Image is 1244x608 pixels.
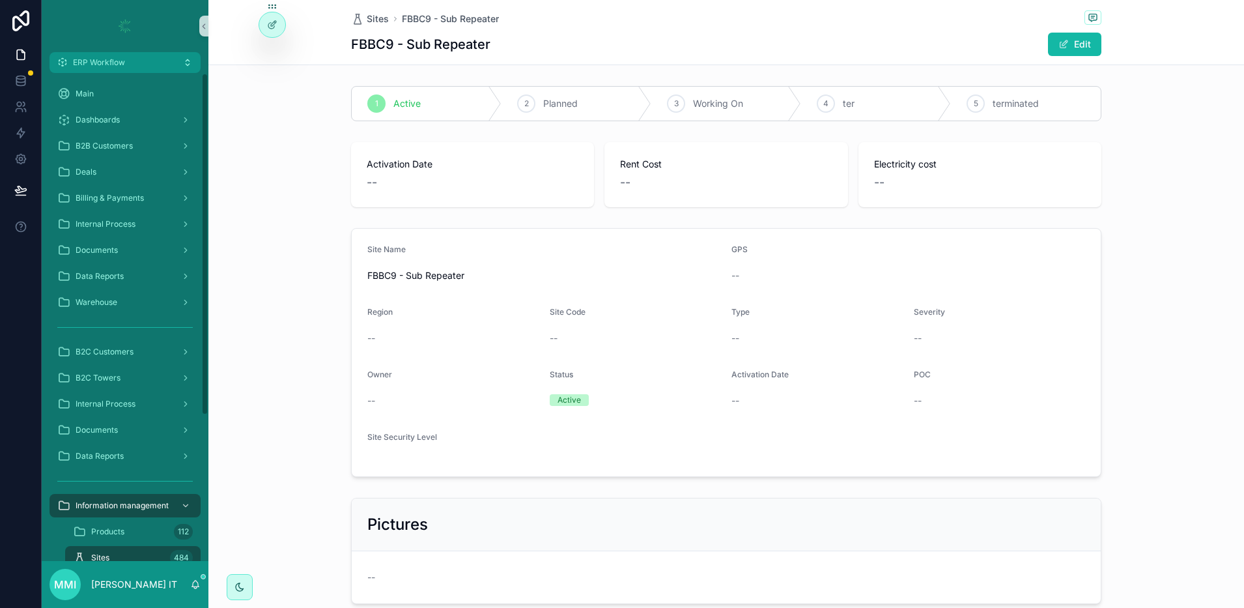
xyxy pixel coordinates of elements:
[76,141,133,151] span: B2B Customers
[49,212,201,236] a: Internal Process
[550,369,573,379] span: Status
[91,578,177,591] p: [PERSON_NAME] IT
[731,307,750,317] span: Type
[49,265,201,288] a: Data Reports
[367,332,375,345] span: --
[367,571,375,584] span: --
[91,527,124,537] span: Products
[115,16,135,36] img: App logo
[76,193,144,203] span: Billing & Payments
[49,340,201,364] a: B2C Customers
[550,307,586,317] span: Site Code
[76,115,120,125] span: Dashboards
[543,97,578,110] span: Planned
[367,394,375,407] span: --
[76,219,135,229] span: Internal Process
[1048,33,1101,56] button: Edit
[620,173,630,192] span: --
[49,186,201,210] a: Billing & Payments
[49,291,201,314] a: Warehouse
[914,369,931,379] span: POC
[76,297,117,308] span: Warehouse
[351,35,490,53] h1: FBBC9 - Sub Repeater
[731,369,789,379] span: Activation Date
[367,432,437,442] span: Site Security Level
[393,97,421,110] span: Active
[49,108,201,132] a: Dashboards
[49,418,201,442] a: Documents
[693,97,743,110] span: Working On
[823,98,828,109] span: 4
[367,269,721,282] span: FBBC9 - Sub Repeater
[402,12,499,25] a: FBBC9 - Sub Repeater
[367,244,406,254] span: Site Name
[49,444,201,468] a: Data Reports
[914,394,922,407] span: --
[65,546,201,570] a: Sites484
[367,514,428,535] h2: Pictures
[76,245,118,255] span: Documents
[49,160,201,184] a: Deals
[91,553,109,563] span: Sites
[367,307,393,317] span: Region
[731,394,739,407] span: --
[76,347,134,357] span: B2C Customers
[974,98,978,109] span: 5
[76,425,118,435] span: Documents
[76,451,124,461] span: Data Reports
[76,271,124,282] span: Data Reports
[76,167,96,177] span: Deals
[351,12,389,25] a: Sites
[874,158,1086,171] span: Electricity cost
[620,158,832,171] span: Rent Cost
[49,82,201,106] a: Main
[49,52,201,73] button: ERP Workflow
[54,577,76,592] span: MMI
[49,494,201,517] a: Information management
[674,98,679,109] span: 3
[524,98,529,109] span: 2
[49,134,201,158] a: B2B Customers
[914,307,945,317] span: Severity
[367,12,389,25] span: Sites
[49,239,201,262] a: Documents
[558,394,581,406] div: Active
[170,550,193,566] div: 484
[874,173,884,192] span: --
[550,332,558,345] span: --
[49,392,201,416] a: Internal Process
[76,399,135,409] span: Internal Process
[174,524,193,540] div: 112
[76,500,169,511] span: Information management
[49,366,201,390] a: B2C Towers
[65,520,201,543] a: Products112
[914,332,922,345] span: --
[993,97,1039,110] span: terminated
[731,269,739,282] span: --
[367,158,578,171] span: Activation Date
[76,373,120,383] span: B2C Towers
[73,57,125,68] span: ERP Workflow
[375,98,378,109] span: 1
[42,73,208,561] div: scrollable content
[367,173,377,192] span: --
[843,97,855,110] span: ter
[731,244,748,254] span: GPS
[731,332,739,345] span: --
[76,89,94,99] span: Main
[367,369,392,379] span: Owner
